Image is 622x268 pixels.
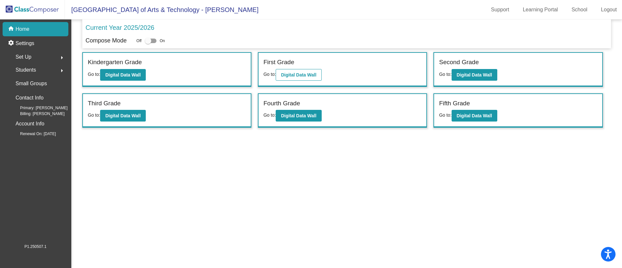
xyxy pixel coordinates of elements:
span: Go to: [88,112,100,118]
span: Renewal On: [DATE] [10,131,56,137]
span: Students [16,65,36,75]
b: Digital Data Wall [457,72,492,77]
span: Go to: [263,72,276,77]
button: Digital Data Wall [100,69,146,81]
mat-icon: settings [8,40,16,47]
button: Digital Data Wall [100,110,146,122]
span: Set Up [16,52,31,62]
label: First Grade [263,58,294,67]
label: Second Grade [439,58,479,67]
span: [GEOGRAPHIC_DATA] of Arts & Technology - [PERSON_NAME] [65,5,259,15]
p: Compose Mode [86,36,127,45]
button: Digital Data Wall [452,69,497,81]
p: Small Groups [16,79,47,88]
label: Kindergarten Grade [88,58,142,67]
a: Logout [596,5,622,15]
p: Settings [16,40,34,47]
label: Fourth Grade [263,99,300,108]
a: School [566,5,593,15]
span: Go to: [439,72,451,77]
b: Digital Data Wall [105,72,141,77]
span: Go to: [88,72,100,77]
p: Contact Info [16,93,43,102]
button: Digital Data Wall [276,110,321,122]
p: Account Info [16,119,44,128]
p: Current Year 2025/2026 [86,23,154,32]
a: Learning Portal [518,5,563,15]
span: On [160,38,165,44]
label: Fifth Grade [439,99,470,108]
span: Billing: [PERSON_NAME] [10,111,64,117]
p: Home [16,25,29,33]
mat-icon: arrow_right [58,54,66,62]
span: Off [136,38,142,44]
label: Third Grade [88,99,121,108]
button: Digital Data Wall [276,69,321,81]
mat-icon: home [8,25,16,33]
b: Digital Data Wall [457,113,492,118]
span: Primary: [PERSON_NAME] [10,105,68,111]
b: Digital Data Wall [281,113,316,118]
b: Digital Data Wall [281,72,316,77]
span: Go to: [263,112,276,118]
mat-icon: arrow_right [58,67,66,75]
a: Support [486,5,514,15]
b: Digital Data Wall [105,113,141,118]
button: Digital Data Wall [452,110,497,122]
span: Go to: [439,112,451,118]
